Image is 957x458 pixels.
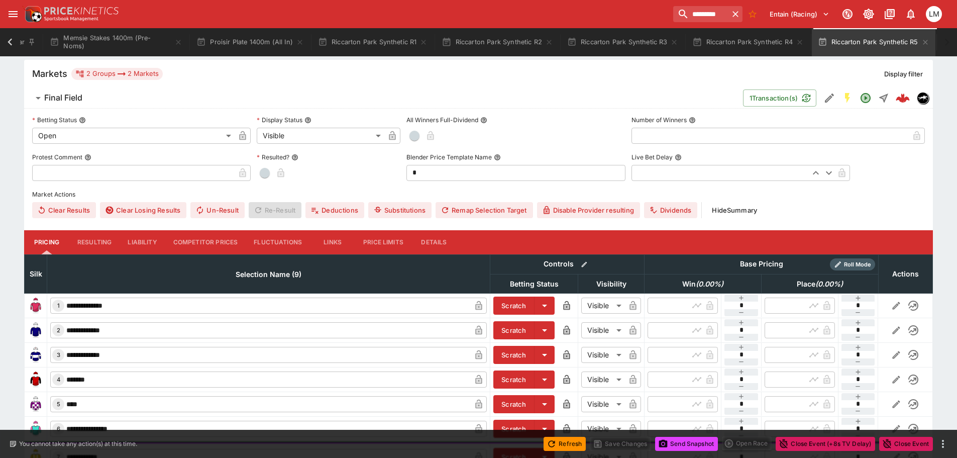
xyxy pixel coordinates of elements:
div: Base Pricing [736,258,787,270]
button: All Winners Full-Dividend [480,117,487,124]
button: Documentation [881,5,899,23]
img: PriceKinetics [44,7,119,15]
button: Links [310,230,355,254]
button: Price Limits [355,230,411,254]
button: Scratch [493,420,535,438]
button: Betting Status [79,117,86,124]
div: 2 Groups 2 Markets [75,68,159,80]
button: Resulting [69,230,120,254]
button: Liability [120,230,165,254]
div: Visible [257,128,384,144]
button: Live Bet Delay [675,154,682,161]
p: All Winners Full-Dividend [406,116,478,124]
button: Close Event (+8s TV Delay) [776,437,875,451]
div: Visible [581,298,625,314]
button: Edit Detail [820,89,838,107]
span: 6 [55,425,62,432]
span: 2 [55,327,62,334]
button: Bulk edit [578,258,591,271]
button: SGM Enabled [838,89,857,107]
p: Display Status [257,116,302,124]
button: Scratch [493,371,535,389]
button: Number of Winners [689,117,696,124]
button: Clear Losing Results [100,202,186,218]
button: Resulted? [291,154,298,161]
button: Clear Results [32,202,96,218]
div: Luigi Mollo [926,6,942,22]
div: 14a68cb1-c85f-4fc8-80b5-e8474ca74f53 [896,91,910,105]
img: runner 4 [28,372,44,388]
button: open drawer [4,5,22,23]
button: Select Tenant [764,6,835,22]
img: Sportsbook Management [44,17,98,21]
span: 4 [55,376,62,383]
span: Selection Name (9) [225,268,312,281]
img: runner 2 [28,322,44,338]
input: search [673,6,728,22]
a: 14a68cb1-c85f-4fc8-80b5-e8474ca74f53 [893,88,913,108]
button: Scratch [493,395,535,413]
em: ( 0.00 %) [815,278,843,290]
button: HideSummary [706,202,763,218]
span: Visibility [585,278,637,290]
button: Substitutions [368,202,432,218]
button: Straight [875,89,893,107]
button: Scratch [493,346,535,364]
img: nztr [917,93,928,104]
img: runner 6 [28,421,44,437]
button: 1Transaction(s) [743,89,816,107]
div: Visible [581,347,625,363]
button: Memsie Stakes 1400m (Pre-Noms) [44,28,188,56]
button: Un-Result [190,202,244,218]
button: Riccarton Park Synthetic R4 [686,28,810,56]
th: Actions [878,254,932,293]
div: Visible [581,322,625,338]
div: Visible [581,421,625,437]
button: Connected to PK [838,5,857,23]
span: Betting Status [499,278,570,290]
p: Protest Comment [32,153,82,161]
span: 5 [55,401,62,408]
div: split button [722,436,772,450]
h5: Markets [32,68,67,79]
img: logo-cerberus--red.svg [896,91,910,105]
button: Disable Provider resulting [537,202,640,218]
button: Remap Selection Target [436,202,533,218]
div: Open [32,128,235,144]
div: Visible [581,396,625,412]
p: Blender Price Template Name [406,153,492,161]
button: Dividends [644,202,697,218]
p: Betting Status [32,116,77,124]
button: Deductions [305,202,364,218]
span: Win(0.00%) [671,278,734,290]
em: ( 0.00 %) [696,278,723,290]
h6: Final Field [44,93,82,103]
div: Show/hide Price Roll mode configuration. [830,258,875,270]
button: Riccarton Park Synthetic R5 [812,28,935,56]
button: Open [857,89,875,107]
button: Display Status [304,117,311,124]
button: Toggle light/dark mode [860,5,878,23]
button: Close Event [879,437,933,451]
button: Protest Comment [84,154,91,161]
img: runner 5 [28,396,44,412]
button: Refresh [544,437,586,451]
p: Live Bet Delay [631,153,673,161]
button: No Bookmarks [745,6,761,22]
span: 3 [55,351,62,358]
img: runner 3 [28,347,44,363]
button: Final Field [24,88,743,108]
button: more [937,438,949,450]
span: Roll Mode [840,260,875,269]
label: Market Actions [32,187,925,202]
button: Notifications [902,5,920,23]
p: You cannot take any action(s) at this time. [19,439,137,448]
button: Competitor Prices [165,230,246,254]
button: Luigi Mollo [923,3,945,25]
img: runner 1 [28,298,44,314]
button: Pricing [24,230,69,254]
button: Fluctuations [246,230,310,254]
button: Blender Price Template Name [494,154,501,161]
button: Display filter [878,66,929,82]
